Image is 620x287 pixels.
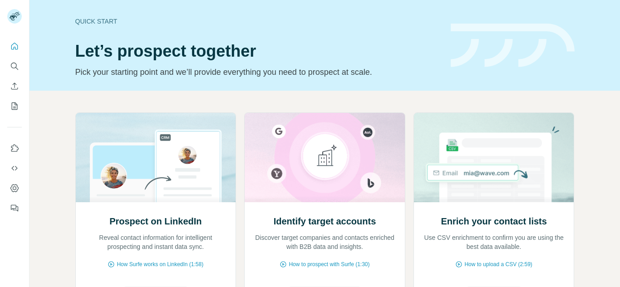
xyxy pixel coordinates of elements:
span: How to prospect with Surfe (1:30) [289,260,369,268]
h1: Let’s prospect together [75,42,440,60]
h2: Prospect on LinkedIn [109,215,202,228]
h2: Identify target accounts [274,215,376,228]
span: How to upload a CSV (2:59) [464,260,532,268]
button: Quick start [7,38,22,54]
div: Quick start [75,17,440,26]
img: banner [451,24,575,68]
button: Use Surfe API [7,160,22,176]
button: Dashboard [7,180,22,196]
button: Use Surfe on LinkedIn [7,140,22,156]
p: Pick your starting point and we’ll provide everything you need to prospect at scale. [75,66,440,78]
img: Identify target accounts [244,113,405,202]
span: How Surfe works on LinkedIn (1:58) [117,260,203,268]
button: Feedback [7,200,22,216]
button: Enrich CSV [7,78,22,94]
button: My lists [7,98,22,114]
img: Prospect on LinkedIn [75,113,236,202]
p: Discover target companies and contacts enriched with B2B data and insights. [254,233,396,251]
button: Search [7,58,22,74]
p: Use CSV enrichment to confirm you are using the best data available. [423,233,565,251]
p: Reveal contact information for intelligent prospecting and instant data sync. [85,233,227,251]
img: Enrich your contact lists [413,113,575,202]
h2: Enrich your contact lists [441,215,546,228]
